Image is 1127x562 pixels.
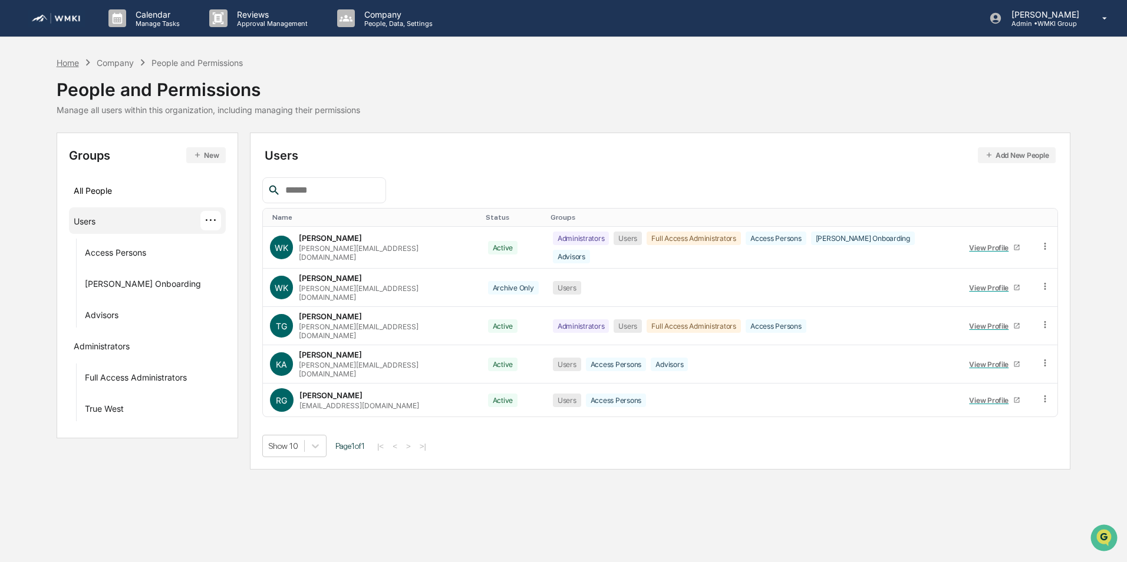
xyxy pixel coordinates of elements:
div: Users [265,147,1056,163]
div: Access Persons [85,247,146,262]
div: Full Access Administrators [85,372,187,386]
div: Access Persons [746,232,806,245]
div: View Profile [969,360,1013,369]
div: Advisors [553,250,590,263]
div: [EMAIL_ADDRESS][DOMAIN_NAME] [299,401,419,410]
p: How can we help? [12,25,215,44]
div: Active [488,319,518,333]
div: Manage all users within this organization, including managing their permissions [57,105,360,115]
div: [PERSON_NAME] [299,350,362,359]
span: Data Lookup [24,171,74,183]
span: Pylon [117,200,143,209]
div: Users [74,216,95,230]
div: Advisors [85,310,118,324]
div: 🗄️ [85,150,95,159]
div: Groups [69,147,226,163]
a: Powered byPylon [83,199,143,209]
div: View Profile [969,396,1013,405]
div: [PERSON_NAME] Onboarding [811,232,915,245]
div: [PERSON_NAME][EMAIL_ADDRESS][DOMAIN_NAME] [299,322,473,340]
div: [PERSON_NAME] [299,312,362,321]
span: KA [276,359,287,369]
div: All People [74,181,222,200]
div: Administrators [553,232,609,245]
div: Toggle SortBy [551,213,953,222]
button: Start new chat [200,94,215,108]
div: Users [553,281,581,295]
div: [PERSON_NAME][EMAIL_ADDRESS][DOMAIN_NAME] [299,244,473,262]
button: New [186,147,226,163]
button: > [403,441,414,451]
div: [PERSON_NAME] Onboarding [85,279,201,293]
div: Advisors [651,358,688,371]
div: We're available if you need us! [40,102,149,111]
div: ··· [200,211,221,230]
div: View Profile [969,283,1013,292]
div: People and Permissions [57,70,360,100]
div: True West [85,404,124,418]
iframe: Open customer support [1089,523,1121,555]
div: Toggle SortBy [486,213,541,222]
div: Administrators [553,319,609,333]
div: [PERSON_NAME][EMAIL_ADDRESS][DOMAIN_NAME] [299,361,473,378]
div: [PERSON_NAME] [299,233,362,243]
a: View Profile [964,239,1026,257]
div: [PERSON_NAME] [299,273,362,283]
p: Admin • WMKI Group [1002,19,1085,28]
div: Toggle SortBy [272,213,476,222]
div: Access Persons [746,319,806,333]
div: Users [614,319,642,333]
div: View Profile [969,322,1013,330]
div: Users [553,358,581,371]
div: Users [553,394,581,407]
div: 🖐️ [12,150,21,159]
div: Active [488,241,518,254]
a: 🗄️Attestations [81,144,151,165]
a: View Profile [964,391,1026,409]
div: [PERSON_NAME] [299,391,363,400]
div: Access Persons [586,358,647,371]
div: Start new chat [40,90,193,102]
p: [PERSON_NAME] [1002,9,1085,19]
div: Home [57,58,79,68]
button: |< [374,441,387,451]
span: Page 1 of 1 [335,441,365,451]
span: Attestations [97,148,146,160]
a: View Profile [964,279,1026,297]
span: RG [276,395,287,405]
div: Active [488,358,518,371]
a: View Profile [964,317,1026,335]
button: < [389,441,401,451]
span: Preclearance [24,148,76,160]
button: >| [416,441,430,451]
p: Approval Management [228,19,314,28]
button: Add New People [978,147,1056,163]
div: Archive Only [488,281,539,295]
a: 🖐️Preclearance [7,144,81,165]
div: Access Persons [586,394,647,407]
span: WK [275,243,288,253]
div: Toggle SortBy [962,213,1028,222]
p: Company [355,9,439,19]
div: Administrators [74,341,130,355]
span: TG [276,321,287,331]
img: 1746055101610-c473b297-6a78-478c-a979-82029cc54cd1 [12,90,33,111]
span: WK [275,283,288,293]
div: People and Permissions [151,58,243,68]
div: Full Access Administrators [647,232,741,245]
div: [PERSON_NAME][EMAIL_ADDRESS][DOMAIN_NAME] [299,284,473,302]
div: Full Access Administrators [647,319,741,333]
div: View Profile [969,243,1013,252]
p: Manage Tasks [126,19,186,28]
p: Reviews [228,9,314,19]
a: 🔎Data Lookup [7,166,79,187]
div: Company [97,58,134,68]
p: People, Data, Settings [355,19,439,28]
div: Active [488,394,518,407]
p: Calendar [126,9,186,19]
div: Toggle SortBy [1042,213,1053,222]
a: View Profile [964,355,1026,373]
div: 🔎 [12,172,21,181]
